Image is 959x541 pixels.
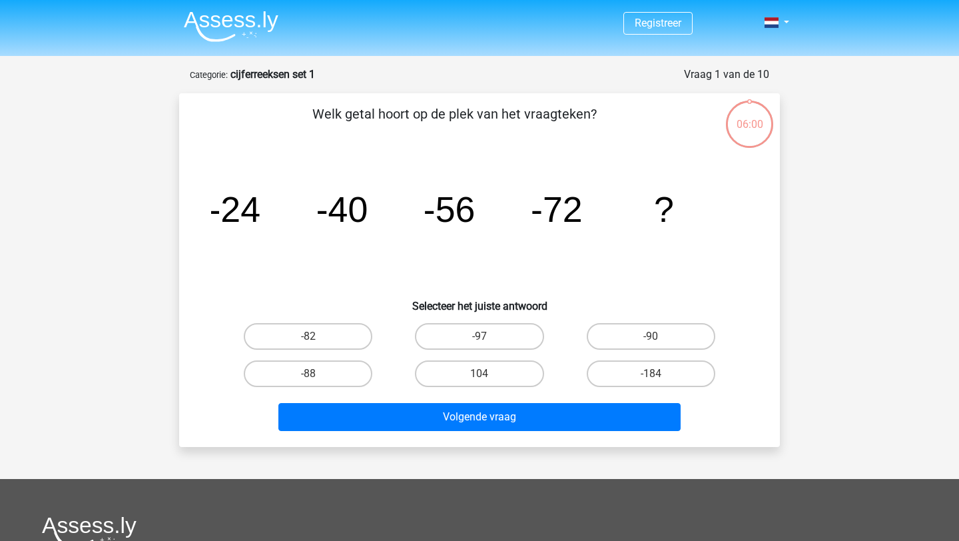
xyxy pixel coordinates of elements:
[244,323,372,350] label: -82
[531,189,583,229] tspan: -72
[415,360,543,387] label: 104
[725,99,775,133] div: 06:00
[244,360,372,387] label: -88
[208,189,260,229] tspan: -24
[684,67,769,83] div: Vraag 1 van de 10
[415,323,543,350] label: -97
[278,403,681,431] button: Volgende vraag
[230,68,315,81] strong: cijferreeksen set 1
[587,323,715,350] label: -90
[424,189,476,229] tspan: -56
[200,104,709,144] p: Welk getal hoort op de plek van het vraagteken?
[316,189,368,229] tspan: -40
[635,17,681,29] a: Registreer
[654,189,674,229] tspan: ?
[190,70,228,80] small: Categorie:
[200,289,759,312] h6: Selecteer het juiste antwoord
[587,360,715,387] label: -184
[184,11,278,42] img: Assessly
